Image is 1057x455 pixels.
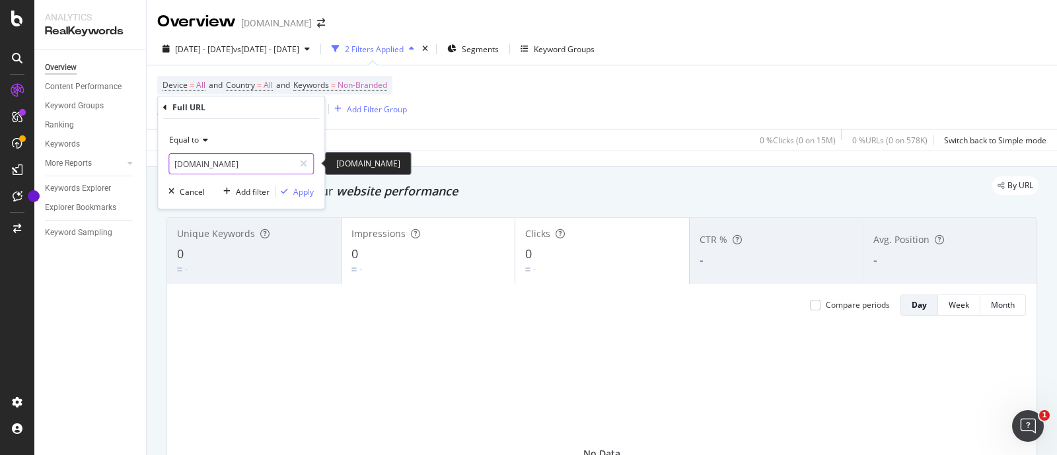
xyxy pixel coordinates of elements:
[419,42,431,55] div: times
[944,135,1046,146] div: Switch back to Simple mode
[196,76,205,94] span: All
[177,267,182,271] img: Equal
[236,186,270,197] div: Add filter
[359,263,362,275] div: -
[45,99,137,113] a: Keyword Groups
[331,79,336,90] span: =
[275,185,314,198] button: Apply
[515,38,600,59] button: Keyword Groups
[992,176,1039,195] div: legacy label
[45,118,74,132] div: Ranking
[45,61,77,75] div: Overview
[351,227,406,240] span: Impressions
[326,38,419,59] button: 2 Filters Applied
[209,79,223,90] span: and
[45,157,92,170] div: More Reports
[45,80,137,94] a: Content Performance
[45,226,137,240] a: Keyword Sampling
[45,118,137,132] a: Ranking
[533,263,536,275] div: -
[1039,410,1050,421] span: 1
[873,252,877,267] span: -
[163,185,205,198] button: Cancel
[991,299,1015,310] div: Month
[912,299,927,310] div: Day
[163,79,188,90] span: Device
[45,137,137,151] a: Keywords
[938,295,980,316] button: Week
[175,44,233,55] span: [DATE] - [DATE]
[347,104,407,115] div: Add Filter Group
[157,11,236,33] div: Overview
[760,135,836,146] div: 0 % Clicks ( 0 on 15M )
[169,134,199,145] span: Equal to
[241,17,312,30] div: [DOMAIN_NAME]
[329,101,407,117] button: Add Filter Group
[45,182,111,195] div: Keywords Explorer
[218,185,270,198] button: Add filter
[525,246,532,262] span: 0
[1012,410,1044,442] iframe: Intercom live chat
[939,129,1046,151] button: Switch back to Simple mode
[45,157,124,170] a: More Reports
[185,263,188,275] div: -
[462,44,499,55] span: Segments
[534,44,595,55] div: Keyword Groups
[180,186,205,197] div: Cancel
[442,38,504,59] button: Segments
[45,80,122,94] div: Content Performance
[45,201,116,215] div: Explorer Bookmarks
[276,79,290,90] span: and
[949,299,969,310] div: Week
[45,61,137,75] a: Overview
[700,233,727,246] span: CTR %
[28,190,40,202] div: Tooltip anchor
[700,252,704,267] span: -
[226,79,255,90] span: Country
[172,102,205,113] div: Full URL
[900,295,938,316] button: Day
[293,186,314,197] div: Apply
[325,152,412,175] div: [DOMAIN_NAME]
[525,227,550,240] span: Clicks
[45,11,135,24] div: Analytics
[45,226,112,240] div: Keyword Sampling
[1007,182,1033,190] span: By URL
[257,79,262,90] span: =
[351,246,358,262] span: 0
[45,182,137,195] a: Keywords Explorer
[233,44,299,55] span: vs [DATE] - [DATE]
[980,295,1026,316] button: Month
[345,44,404,55] div: 2 Filters Applied
[177,246,184,262] span: 0
[177,227,255,240] span: Unique Keywords
[45,99,104,113] div: Keyword Groups
[45,201,137,215] a: Explorer Bookmarks
[317,18,325,28] div: arrow-right-arrow-left
[264,76,273,94] span: All
[157,38,315,59] button: [DATE] - [DATE]vs[DATE] - [DATE]
[351,267,357,271] img: Equal
[873,233,929,246] span: Avg. Position
[525,267,530,271] img: Equal
[293,79,329,90] span: Keywords
[45,137,80,151] div: Keywords
[852,135,928,146] div: 0 % URLs ( 0 on 578K )
[190,79,194,90] span: =
[45,24,135,39] div: RealKeywords
[338,76,387,94] span: Non-Branded
[826,299,890,310] div: Compare periods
